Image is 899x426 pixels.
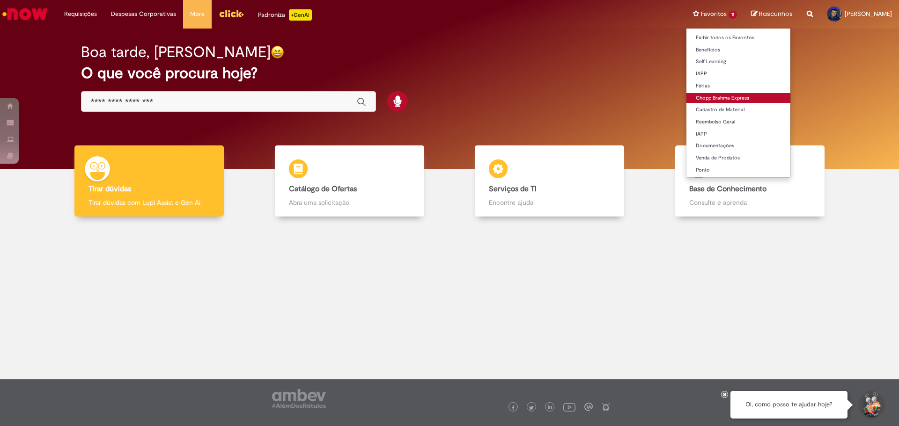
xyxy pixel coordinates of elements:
a: Catálogo de Ofertas Abra uma solicitação [250,145,450,217]
h2: O que você procura hoje? [81,65,818,81]
a: Férias [686,81,790,91]
div: Padroniza [258,9,312,21]
span: Requisições [64,9,97,19]
span: [PERSON_NAME] [845,10,892,18]
img: happy-face.png [271,45,284,59]
a: Venda de Produtos [686,153,790,163]
b: Serviços de TI [489,184,537,194]
img: logo_footer_facebook.png [511,405,516,410]
a: Chopp Brahma Express [686,93,790,103]
a: Documentações [686,141,790,151]
span: Favoritos [701,9,727,19]
a: Base de Conhecimento Consulte e aprenda [650,145,850,217]
a: IAPP [686,69,790,79]
img: logo_footer_ambev_rotulo_gray.png [272,389,326,408]
img: logo_footer_linkedin.png [548,405,553,411]
p: Tirar dúvidas com Lupi Assist e Gen Ai [88,198,210,207]
a: Rascunhos [751,10,793,19]
b: Catálogo de Ofertas [289,184,357,194]
p: Consulte e aprenda [689,198,811,207]
p: +GenAi [289,9,312,21]
span: More [190,9,205,19]
b: Base de Conhecimento [689,184,766,194]
p: Abra uma solicitação [289,198,410,207]
a: Benefícios [686,45,790,55]
span: 11 [729,11,737,19]
a: Exibir todos os Favoritos [686,33,790,43]
p: Encontre ajuda [489,198,610,207]
a: IAPP [686,129,790,139]
ul: Favoritos [686,28,791,178]
a: Tirar dúvidas Tirar dúvidas com Lupi Assist e Gen Ai [49,145,250,217]
b: Tirar dúvidas [88,184,131,194]
div: Oi, como posso te ajudar hoje? [730,391,847,419]
a: Cadastro de Material [686,105,790,115]
a: Ponto [686,165,790,175]
h2: Boa tarde, [PERSON_NAME] [81,44,271,60]
img: logo_footer_naosei.png [602,403,610,411]
span: Despesas Corporativas [111,9,176,19]
a: Serviços de TI Encontre ajuda [449,145,650,217]
img: ServiceNow [1,5,49,23]
img: click_logo_yellow_360x200.png [219,7,244,21]
img: logo_footer_twitter.png [529,405,534,410]
span: Rascunhos [759,9,793,18]
button: Iniciar Conversa de Suporte [857,391,885,419]
img: logo_footer_workplace.png [584,403,593,411]
a: Reembolso Geral [686,117,790,127]
a: Self Learning [686,57,790,67]
img: logo_footer_youtube.png [563,401,575,413]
